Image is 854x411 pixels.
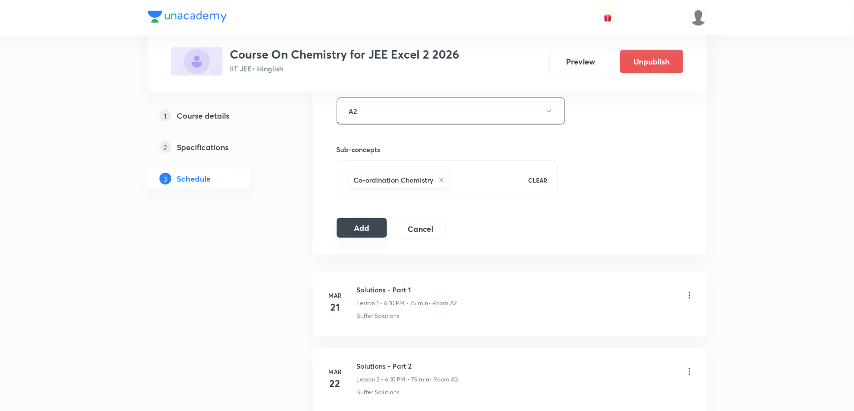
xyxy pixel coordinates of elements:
[528,176,547,185] p: CLEAR
[337,97,565,125] button: A2
[600,10,616,26] button: avatar
[325,291,345,300] h6: Mar
[354,175,434,185] h6: Co-ordination Chemistry
[325,367,345,376] h6: Mar
[337,144,558,155] h6: Sub-concepts
[357,299,429,308] p: Lesson 1 • 6:10 PM • 75 min
[603,13,612,22] img: avatar
[171,47,222,76] img: 57CE3BC9-B544-4154-956F-A4E45B6C4440_plus.png
[177,110,230,122] h5: Course details
[325,300,345,315] h4: 21
[230,63,460,74] p: IIT JEE • Hinglish
[159,173,171,185] p: 3
[357,312,400,320] p: Buffer Solutions
[549,50,612,73] button: Preview
[690,9,707,26] img: Vivek Patil
[177,141,229,153] h5: Specifications
[395,219,445,239] button: Cancel
[177,173,211,185] h5: Schedule
[159,110,171,122] p: 1
[429,299,457,308] p: • Room A2
[148,11,227,23] img: Company Logo
[357,388,400,397] p: Buffer Solutions
[159,141,171,153] p: 2
[620,50,683,73] button: Unpublish
[230,47,460,62] h3: Course On Chemistry for JEE Excel 2 2026
[430,375,458,384] p: • Room A3
[148,137,282,157] a: 2Specifications
[148,11,227,25] a: Company Logo
[357,361,458,371] h6: Solutions - Part 2
[357,285,457,295] h6: Solutions - Part 1
[337,218,387,238] button: Add
[325,376,345,391] h4: 22
[357,375,430,384] p: Lesson 2 • 6:10 PM • 75 min
[148,106,282,126] a: 1Course details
